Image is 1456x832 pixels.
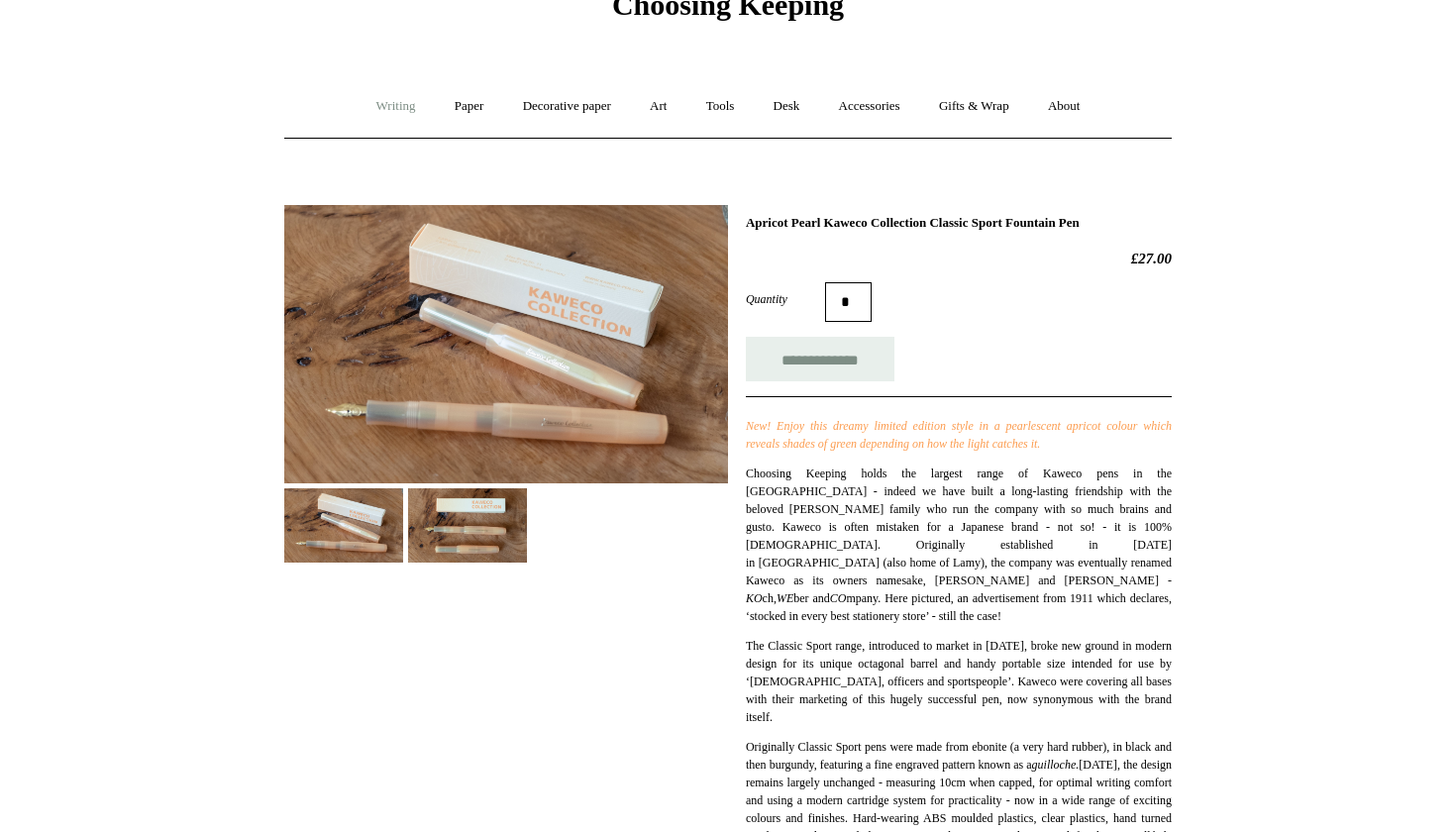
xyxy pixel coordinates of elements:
[612,4,844,18] a: Choosing Keeping
[746,419,1172,451] i: New! Enjoy this dreamy limited edition style in a pearlescent apricot colour which reveals shades...
[746,215,1172,231] h1: Apricot Pearl Kaweco Collection Classic Sport Fountain Pen
[746,467,1172,623] span: Choosing Keeping holds the largest range of Kaweco pens in the [GEOGRAPHIC_DATA] - indeed we have...
[746,290,825,308] label: Quantity
[921,80,1027,133] a: Gifts & Wrap
[359,80,434,133] a: Writing
[777,591,793,605] i: WE
[1030,80,1098,133] a: About
[830,591,847,605] i: CO
[688,80,753,133] a: Tools
[746,639,1172,724] span: The Classic Sport range, introduced to market in [DATE], broke new ground in modern design for it...
[437,80,502,133] a: Paper
[408,488,527,563] img: Apricot Pearl Kaweco Collection Classic Sport Fountain Pen
[284,488,403,563] img: Apricot Pearl Kaweco Collection Classic Sport Fountain Pen
[746,591,763,605] i: KO
[821,80,918,133] a: Accessories
[746,250,1172,267] h2: £27.00
[505,80,629,133] a: Decorative paper
[1037,437,1040,451] i: .
[1032,758,1080,772] i: guilloche.
[756,80,818,133] a: Desk
[632,80,684,133] a: Art
[284,205,728,483] img: Apricot Pearl Kaweco Collection Classic Sport Fountain Pen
